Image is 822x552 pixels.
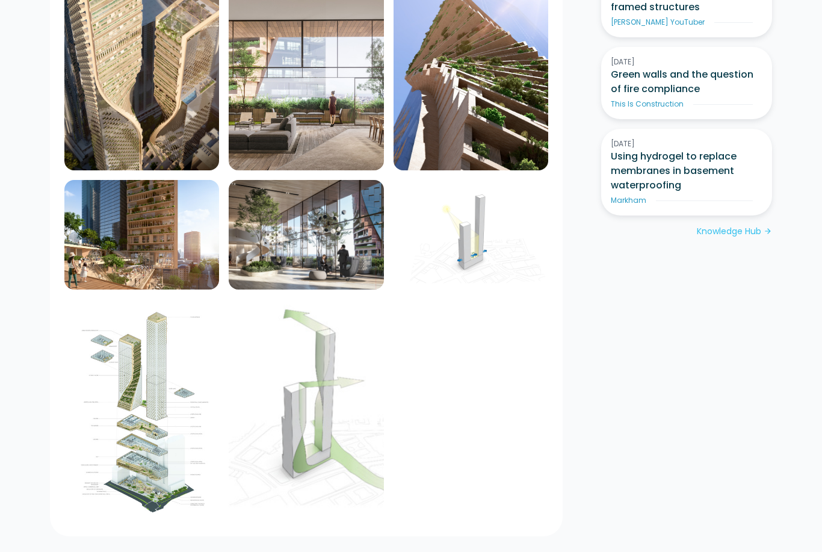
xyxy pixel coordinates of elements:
a: [DATE]Using hydrogel to replace membranes in basement waterproofingMarkham [601,129,772,216]
div: Knowledge Hub [697,226,761,238]
div: [PERSON_NAME] YouTuber [611,17,705,28]
div: [DATE] [611,139,762,150]
h3: Green walls and the question of fire compliance [611,68,762,97]
div: Markham [611,196,646,206]
div: This Is Construction [611,99,684,110]
div: [DATE] [611,57,762,68]
a: [DATE]Green walls and the question of fire complianceThis Is Construction [601,48,772,120]
div: arrow_forward [764,226,772,238]
a: Knowledge Hubarrow_forward [697,226,772,238]
h3: Using hydrogel to replace membranes in basement waterproofing [611,150,762,193]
